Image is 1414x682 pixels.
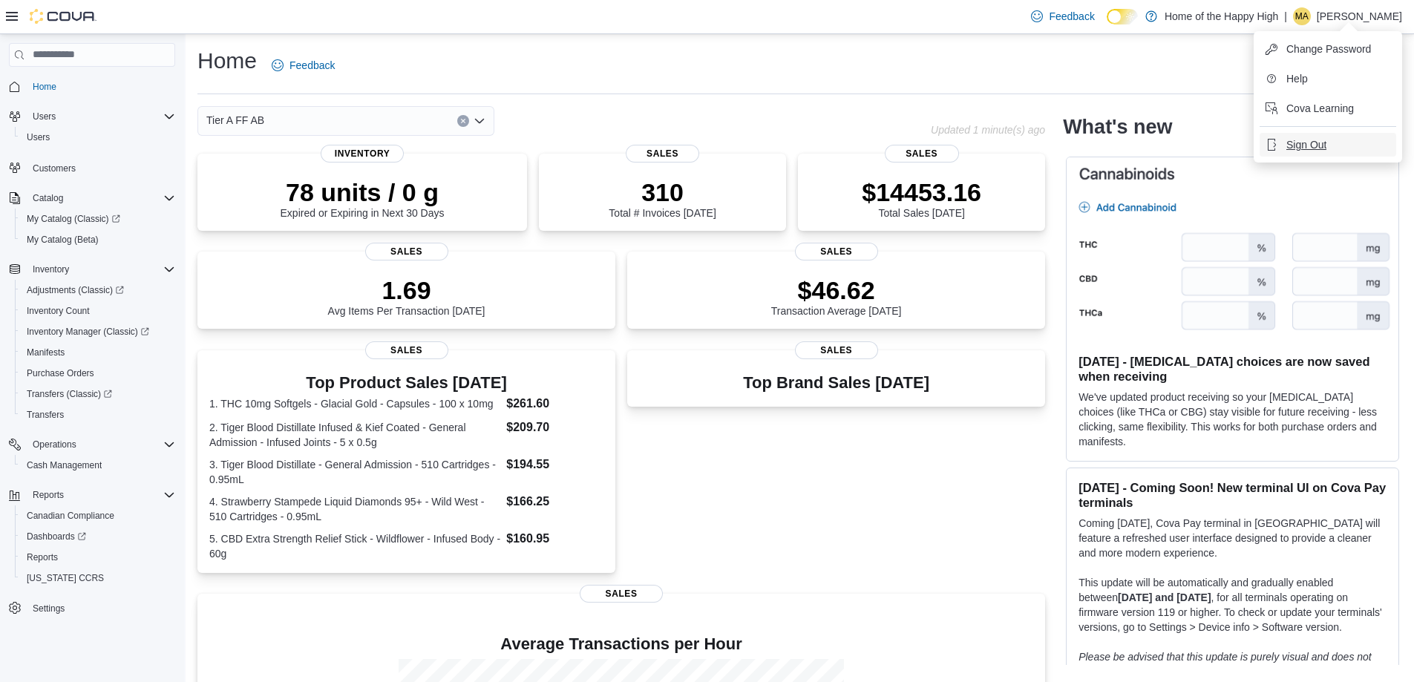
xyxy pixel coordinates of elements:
[862,177,981,219] div: Total Sales [DATE]
[15,404,181,425] button: Transfers
[27,77,175,96] span: Home
[321,145,404,163] span: Inventory
[1063,115,1172,139] h2: What's new
[27,284,124,296] span: Adjustments (Classic)
[3,485,181,505] button: Reports
[33,263,69,275] span: Inventory
[21,210,175,228] span: My Catalog (Classic)
[21,128,56,146] a: Users
[27,436,175,453] span: Operations
[21,323,175,341] span: Inventory Manager (Classic)
[3,188,181,209] button: Catalog
[1284,7,1287,25] p: |
[1078,354,1387,384] h3: [DATE] - [MEDICAL_DATA] choices are now saved when receiving
[1078,516,1387,560] p: Coming [DATE], Cova Pay terminal in [GEOGRAPHIC_DATA] will feature a refreshed user interface des...
[506,456,603,473] dd: $194.55
[21,128,175,146] span: Users
[33,81,56,93] span: Home
[1078,575,1387,635] p: This update will be automatically and gradually enabled between , for all terminals operating on ...
[21,231,105,249] a: My Catalog (Beta)
[506,395,603,413] dd: $261.60
[33,603,65,614] span: Settings
[27,326,149,338] span: Inventory Manager (Classic)
[21,507,175,525] span: Canadian Compliance
[15,384,181,404] a: Transfers (Classic)
[506,530,603,548] dd: $160.95
[27,347,65,358] span: Manifests
[27,189,69,207] button: Catalog
[21,548,64,566] a: Reports
[33,111,56,122] span: Users
[1049,9,1094,24] span: Feedback
[27,367,94,379] span: Purchase Orders
[1025,1,1100,31] a: Feedback
[27,158,175,177] span: Customers
[743,374,929,392] h3: Top Brand Sales [DATE]
[1107,9,1138,24] input: Dark Mode
[33,192,63,204] span: Catalog
[328,275,485,317] div: Avg Items Per Transaction [DATE]
[21,528,92,545] a: Dashboards
[21,344,71,361] a: Manifests
[771,275,902,305] p: $46.62
[209,457,500,487] dt: 3. Tiger Blood Distillate - General Admission - 510 Cartridges - 0.95mL
[21,548,175,566] span: Reports
[1078,480,1387,510] h3: [DATE] - Coming Soon! New terminal UI on Cova Pay terminals
[3,597,181,619] button: Settings
[21,231,175,249] span: My Catalog (Beta)
[33,489,64,501] span: Reports
[209,635,1033,653] h4: Average Transactions per Hour
[771,275,902,317] div: Transaction Average [DATE]
[27,388,112,400] span: Transfers (Classic)
[3,157,181,178] button: Customers
[15,568,181,588] button: [US_STATE] CCRS
[15,547,181,568] button: Reports
[27,572,104,584] span: [US_STATE] CCRS
[21,323,155,341] a: Inventory Manager (Classic)
[27,409,64,421] span: Transfers
[580,585,663,603] span: Sales
[27,600,71,617] a: Settings
[1286,137,1326,152] span: Sign Out
[21,364,100,382] a: Purchase Orders
[27,260,175,278] span: Inventory
[3,259,181,280] button: Inventory
[27,305,90,317] span: Inventory Count
[21,406,175,424] span: Transfers
[862,177,981,207] p: $14453.16
[1260,67,1396,91] button: Help
[15,455,181,476] button: Cash Management
[27,108,175,125] span: Users
[9,70,175,658] nav: Complex example
[1118,591,1211,603] strong: [DATE] and [DATE]
[1078,390,1387,449] p: We've updated product receiving so your [MEDICAL_DATA] choices (like THCa or CBG) stay visible fo...
[266,50,341,80] a: Feedback
[27,551,58,563] span: Reports
[1078,651,1372,678] em: Please be advised that this update is purely visual and does not impact payment functionality.
[27,108,62,125] button: Users
[27,234,99,246] span: My Catalog (Beta)
[27,510,114,522] span: Canadian Compliance
[3,434,181,455] button: Operations
[27,486,70,504] button: Reports
[21,344,175,361] span: Manifests
[365,341,448,359] span: Sales
[506,419,603,436] dd: $209.70
[27,599,175,617] span: Settings
[281,177,445,219] div: Expired or Expiring in Next 30 Days
[21,569,175,587] span: Washington CCRS
[15,321,181,342] a: Inventory Manager (Classic)
[506,493,603,511] dd: $166.25
[27,531,86,542] span: Dashboards
[15,229,181,250] button: My Catalog (Beta)
[474,115,485,127] button: Open list of options
[1260,133,1396,157] button: Sign Out
[931,124,1045,136] p: Updated 1 minute(s) ago
[197,46,257,76] h1: Home
[21,385,175,403] span: Transfers (Classic)
[21,507,120,525] a: Canadian Compliance
[209,374,603,392] h3: Top Product Sales [DATE]
[21,456,175,474] span: Cash Management
[15,526,181,547] a: Dashboards
[1260,37,1396,61] button: Change Password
